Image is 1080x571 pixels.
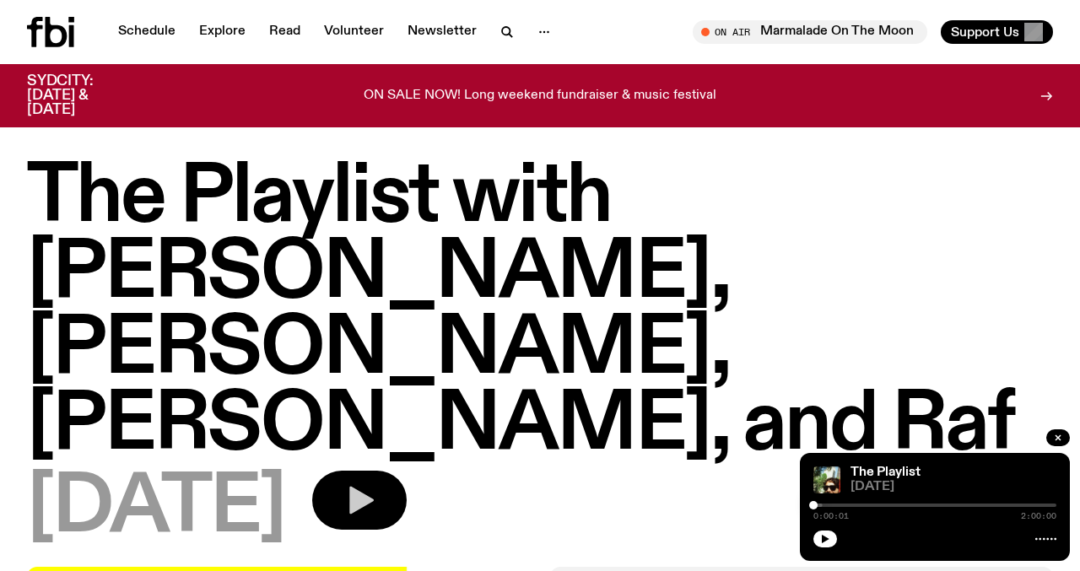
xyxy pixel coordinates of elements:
span: [DATE] [850,481,1056,493]
span: 2:00:00 [1021,512,1056,520]
span: [DATE] [27,471,285,547]
a: Newsletter [397,20,487,44]
span: Support Us [951,24,1019,40]
a: Explore [189,20,256,44]
button: On AirMarmalade On The Moon [693,20,927,44]
button: Support Us [941,20,1053,44]
a: The Playlist [850,466,921,479]
a: Volunteer [314,20,394,44]
a: Schedule [108,20,186,44]
span: 0:00:01 [813,512,849,520]
p: ON SALE NOW! Long weekend fundraiser & music festival [364,89,716,104]
h3: SYDCITY: [DATE] & [DATE] [27,74,135,117]
h1: The Playlist with [PERSON_NAME], [PERSON_NAME], [PERSON_NAME], and Raf [27,160,1053,464]
a: Read [259,20,310,44]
